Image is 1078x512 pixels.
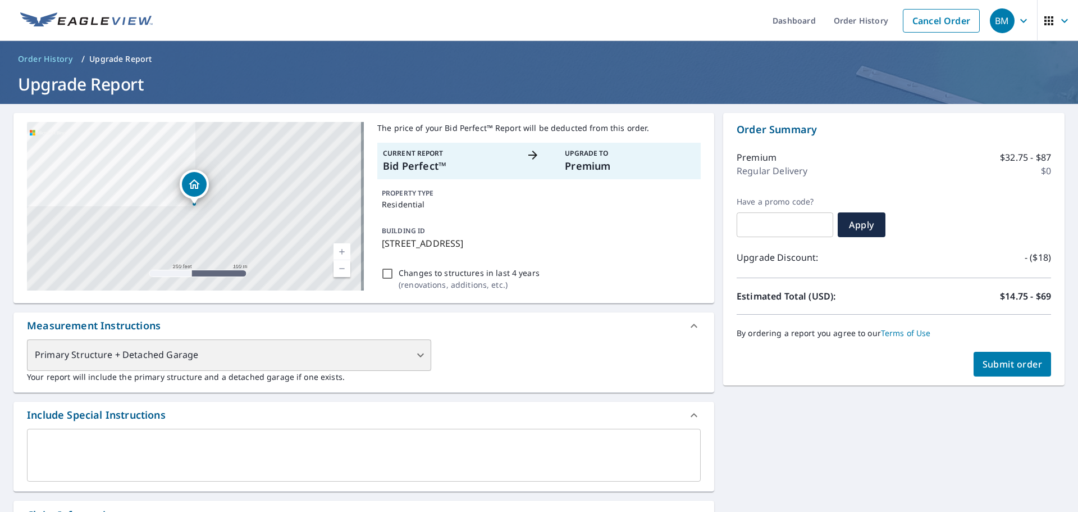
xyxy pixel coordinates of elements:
[20,12,153,29] img: EV Logo
[1025,251,1051,264] p: - ($18)
[1000,151,1051,164] p: $32.75 - $87
[27,318,161,333] div: Measurement Instructions
[383,158,513,174] p: Bid Perfect™
[13,402,714,429] div: Include Special Instructions
[737,151,776,164] p: Premium
[1041,164,1051,178] p: $0
[983,358,1043,370] span: Submit order
[737,251,894,264] p: Upgrade Discount:
[382,226,425,235] p: BUILDING ID
[334,260,350,277] a: Current Level 17, Zoom Out
[81,52,85,66] li: /
[27,339,431,371] div: Primary Structure + Detached Garage
[382,198,696,210] p: Residential
[737,289,894,303] p: Estimated Total (USD):
[13,312,714,339] div: Measurement Instructions
[974,352,1052,377] button: Submit order
[1000,289,1051,303] p: $14.75 - $69
[838,212,885,237] button: Apply
[737,328,1051,338] p: By ordering a report you agree to our
[383,148,513,158] p: Current Report
[565,148,695,158] p: Upgrade To
[27,371,701,383] p: Your report will include the primary structure and a detached garage if one exists.
[737,164,807,178] p: Regular Delivery
[13,50,77,68] a: Order History
[27,407,166,423] div: Include Special Instructions
[565,158,695,174] p: Premium
[399,279,540,291] p: ( renovations, additions, etc. )
[13,50,1065,68] nav: breadcrumb
[847,219,876,231] span: Apply
[737,197,833,207] label: Have a promo code?
[18,53,72,65] span: Order History
[399,267,540,279] p: Changes to structures in last 4 years
[377,122,701,134] p: The price of your Bid Perfect™ Report will be deducted from this order.
[13,73,1065,96] h1: Upgrade Report
[180,170,209,205] div: Dropped pin, building 1, Residential property, 1261 Lamanto Ave E Jacksonville, FL 32211
[89,53,152,65] p: Upgrade Report
[382,237,696,250] p: [STREET_ADDRESS]
[903,9,980,33] a: Cancel Order
[737,122,1051,137] p: Order Summary
[990,8,1015,33] div: BM
[382,188,696,198] p: PROPERTY TYPE
[334,243,350,260] a: Current Level 17, Zoom In
[881,328,931,338] a: Terms of Use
